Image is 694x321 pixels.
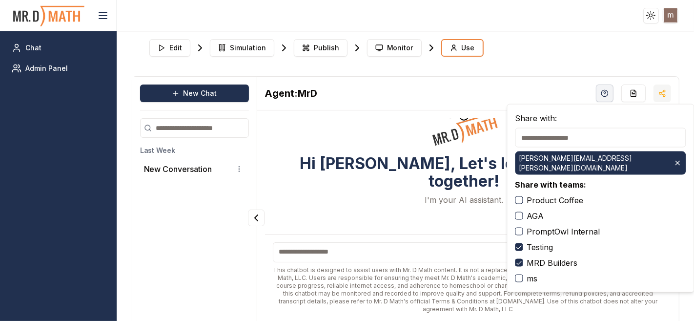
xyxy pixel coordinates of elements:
span: Simulation [230,43,266,53]
button: Edit [149,39,190,57]
label: AGA [527,210,544,222]
label: MRD Builders [527,257,578,269]
div: This chatbot is designed to assist users with Mr. D Math content. It is not a replacement for liv... [273,266,664,313]
label: ms [527,273,538,284]
button: Collapse panel [248,210,265,226]
button: Help Videos [596,85,613,102]
span: Use [462,43,475,53]
label: PromptOwl Internal [527,226,600,237]
span: Edit [169,43,182,53]
img: PromptOwl [12,3,85,29]
span: Admin Panel [25,64,68,73]
h3: Suggested Questions [297,233,632,247]
h2: MrD [265,86,318,100]
span: Chat [25,43,41,53]
label: Product Coffee [527,194,584,206]
button: Re-Fill Questions [621,85,646,102]
button: Conversation options [233,163,245,175]
p: Share with teams: [515,179,686,191]
h3: Last Week [140,146,249,155]
button: Monitor [367,39,422,57]
span: Monitor [387,43,413,53]
p: I'm your AI assistant. [425,194,503,206]
img: ACg8ocJF9pzeCqlo4ezUS9X6Xfqcx_FUcdFr9_JrUZCRfvkAGUe5qw=s96-c [664,8,678,22]
h4: Share with: [515,112,686,124]
button: Simulation [210,39,274,57]
a: Admin Panel [8,60,109,77]
button: Publish [294,39,347,57]
button: Use [441,39,484,57]
span: Publish [314,43,339,53]
h3: Hi [PERSON_NAME], Let's learn some math together! [265,155,664,190]
p: [PERSON_NAME][EMAIL_ADDRESS][PERSON_NAME][DOMAIN_NAME] [519,153,669,173]
label: Testing [527,241,553,253]
button: New Chat [140,85,249,102]
a: Chat [8,39,109,57]
p: New Conversation [144,163,212,175]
